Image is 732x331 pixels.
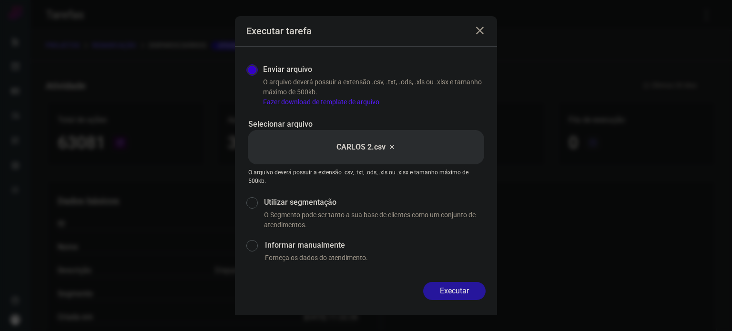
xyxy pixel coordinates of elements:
p: Forneça os dados do atendimento. [265,253,486,263]
p: O Segmento pode ser tanto a sua base de clientes como um conjunto de atendimentos. [264,210,486,230]
h3: Executar tarefa [246,25,312,37]
p: CARLOS 2.csv [336,141,386,153]
label: Informar manualmente [265,240,486,251]
p: O arquivo deverá possuir a extensão .csv, .txt, .ods, .xls ou .xlsx e tamanho máximo de 500kb. [263,77,486,107]
p: Selecionar arquivo [248,119,484,130]
a: Fazer download de template de arquivo [263,98,379,106]
label: Utilizar segmentação [264,197,486,208]
label: Enviar arquivo [263,64,312,75]
button: Executar [423,282,486,300]
p: O arquivo deverá possuir a extensão .csv, .txt, .ods, .xls ou .xlsx e tamanho máximo de 500kb. [248,168,484,185]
